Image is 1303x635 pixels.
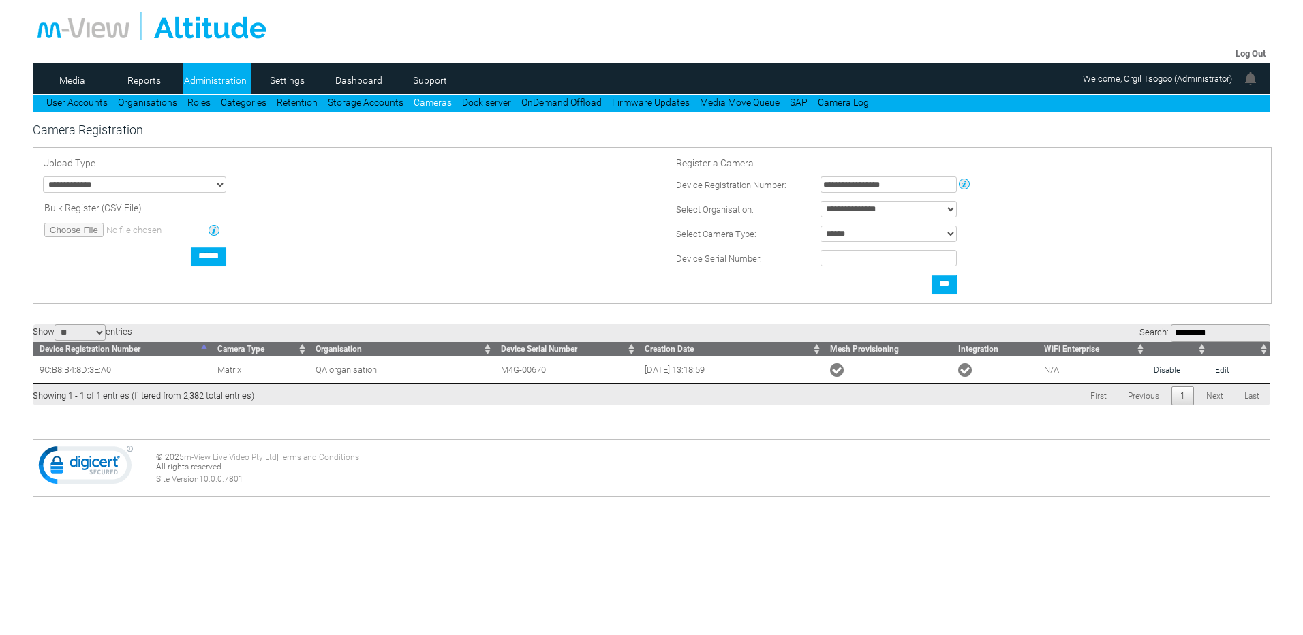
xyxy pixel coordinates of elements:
[254,70,320,91] a: Settings
[521,97,602,108] a: OnDemand Offload
[33,123,143,137] span: Camera Registration
[818,97,869,108] a: Camera Log
[1215,365,1229,375] a: Edit
[199,474,243,484] span: 10.0.0.7801
[33,356,211,383] td: 9C:B8:B4:8D:3E:A0
[397,70,463,91] a: Support
[414,97,452,108] a: Cameras
[494,356,638,383] td: M4G-00670
[156,452,1265,484] div: © 2025 | All rights reserved
[211,342,309,356] th: Camera Type: activate to sort column ascending
[790,97,808,108] a: SAP
[1119,386,1168,405] a: Previous
[111,70,177,91] a: Reports
[1044,365,1059,375] span: N/A
[1082,386,1116,405] a: First
[494,342,638,356] th: Device Serial Number: activate to sort column ascending
[316,344,362,354] span: Organisation
[328,97,403,108] a: Storage Accounts
[221,97,266,108] a: Categories
[676,204,754,215] span: Select Organisation:
[44,202,142,213] span: Bulk Register (CSV File)
[55,324,106,341] select: Showentries
[1197,386,1232,405] a: Next
[823,342,951,356] th: Mesh Provisioning
[1147,342,1209,356] th: : activate to sort column ascending
[1242,70,1259,87] img: bell24.png
[1139,327,1270,337] label: Search:
[33,384,254,401] div: Showing 1 - 1 of 1 entries (filtered from 2,382 total entries)
[309,342,494,356] th: Organisation: activate to sort column ascending
[1208,342,1270,356] th: : activate to sort column ascending
[118,97,177,108] a: Organisations
[33,326,132,337] label: Show entries
[676,253,762,264] span: Device Serial Number:
[1037,342,1146,356] th: WiFi Enterprise: activate to sort column ascending
[326,70,392,91] a: Dashboard
[951,342,1038,356] th: Integration
[40,70,106,91] a: Media
[46,97,108,108] a: User Accounts
[700,97,780,108] a: Media Move Queue
[1171,386,1194,405] a: 1
[211,356,309,383] td: Matrix
[183,70,249,91] a: Administration
[43,157,95,168] span: Upload Type
[676,180,786,190] span: Device Registration Number:
[156,474,1265,484] div: Site Version
[1236,386,1268,405] a: Last
[187,97,211,108] a: Roles
[676,229,756,239] span: Select Camera Type:
[638,342,823,356] th: Creation Date: activate to sort column ascending
[638,356,823,383] td: [DATE] 13:18:59
[38,445,134,491] img: DigiCert Secured Site Seal
[462,97,511,108] a: Dock server
[1236,48,1266,59] a: Log Out
[309,356,494,383] td: QA organisation
[184,452,277,462] a: m-View Live Video Pty Ltd
[33,342,211,356] th: Device Registration Number
[277,97,318,108] a: Retention
[612,97,690,108] a: Firmware Updates
[1083,74,1232,84] span: Welcome, Orgil Tsogoo (Administrator)
[1171,324,1270,342] input: Search:
[279,452,359,462] a: Terms and Conditions
[676,157,754,168] span: Register a Camera
[1154,365,1180,375] a: Disable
